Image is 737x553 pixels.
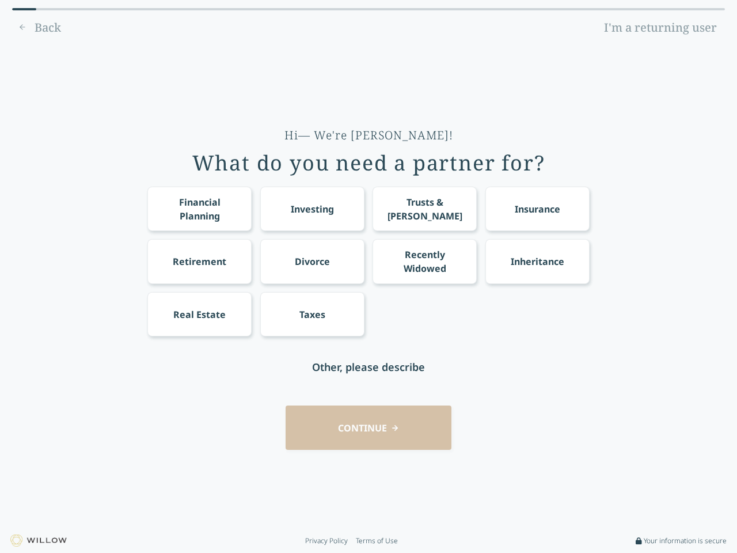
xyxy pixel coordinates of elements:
div: Investing [291,202,334,216]
div: Inheritance [511,255,564,268]
div: Recently Widowed [383,248,466,275]
a: Privacy Policy [305,536,348,546]
div: Real Estate [173,308,226,321]
div: 0% complete [12,8,36,10]
div: Taxes [299,308,325,321]
a: I'm a returning user [596,18,725,37]
div: Trusts & [PERSON_NAME] [383,195,466,223]
div: Financial Planning [158,195,241,223]
a: Terms of Use [356,536,398,546]
span: Your information is secure [644,536,727,546]
div: What do you need a partner for? [192,151,545,175]
div: Other, please describe [312,359,425,375]
div: Hi— We're [PERSON_NAME]! [284,127,453,143]
div: Retirement [173,255,226,268]
div: Divorce [295,255,330,268]
img: Willow logo [10,535,67,547]
div: Insurance [515,202,560,216]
